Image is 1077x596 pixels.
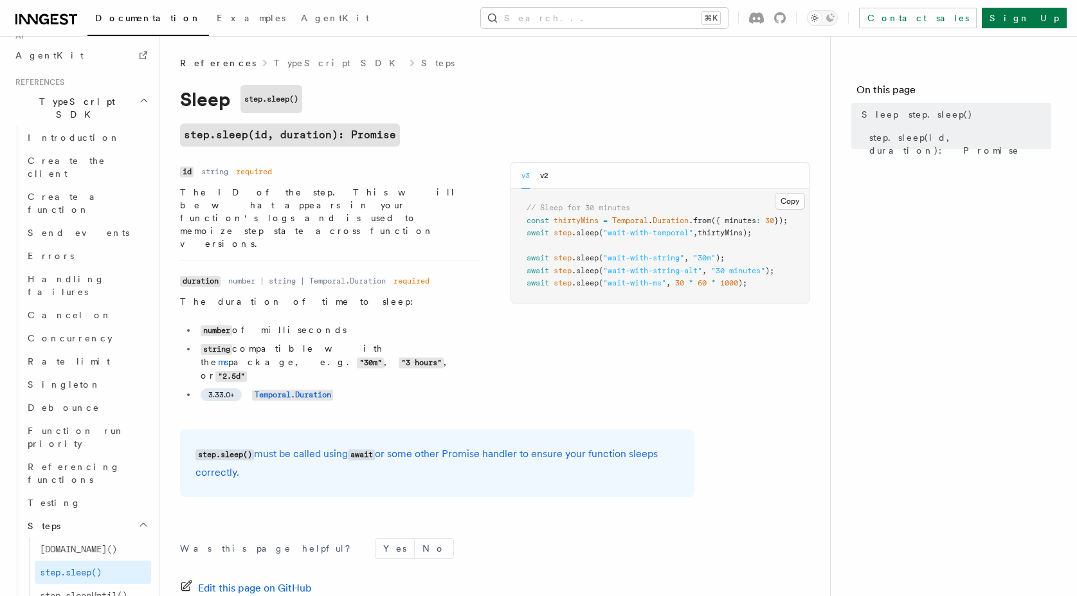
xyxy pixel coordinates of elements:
span: 1000 [720,278,738,287]
span: Send events [28,228,129,238]
span: step.sleep() [40,567,102,577]
span: 30 [675,278,684,287]
span: Temporal [612,216,648,225]
code: await [348,449,375,460]
kbd: ⌘K [702,12,720,24]
button: TypeScript SDK [10,90,151,126]
a: Testing [23,491,151,514]
span: Cancel on [28,310,112,320]
code: step.sleep() [240,85,302,113]
span: "30 minutes" [711,266,765,275]
button: Toggle dark mode [807,10,838,26]
span: ({ minutes [711,216,756,225]
span: await [527,278,549,287]
a: ms [218,357,228,367]
span: step [554,266,572,275]
a: Create a function [23,185,151,221]
a: Errors [23,244,151,267]
span: Sleep step.sleep() [862,108,973,121]
span: 60 [698,278,707,287]
span: Introduction [28,132,120,143]
p: must be called using or some other Promise handler to ensure your function sleeps correctly. [195,445,679,482]
a: Steps [421,57,455,69]
span: ); [738,278,747,287]
span: .sleep [572,278,599,287]
a: Contact sales [859,8,977,28]
span: // Sleep for 30 minutes [527,203,630,212]
span: Errors [28,251,74,261]
span: , [702,266,707,275]
p: Was this page helpful? [180,542,359,555]
a: Debounce [23,396,151,419]
span: Create a function [28,192,104,215]
span: await [527,253,549,262]
span: References [10,77,64,87]
p: The ID of the step. This will be what appears in your function's logs and is used to memoize step... [180,186,480,250]
span: , [684,253,689,262]
span: "30m" [693,253,716,262]
button: Copy [775,193,805,210]
code: id [180,167,194,177]
a: Documentation [87,4,209,36]
span: thirtyMins [554,216,599,225]
span: Rate limit [28,356,110,366]
span: "wait-with-string" [603,253,684,262]
code: duration [180,276,221,287]
span: Testing [28,498,81,508]
span: Create the client [28,156,105,179]
a: Send events [23,221,151,244]
span: : [756,216,761,225]
span: 30 [765,216,774,225]
span: TypeScript SDK [10,95,139,121]
code: step.sleep() [195,449,254,460]
code: "30m" [357,357,384,368]
span: await [527,228,549,237]
a: Function run priority [23,419,151,455]
code: Temporal.Duration [252,390,333,401]
span: Duration [653,216,689,225]
span: , [666,278,671,287]
span: Handling failures [28,274,105,297]
a: Temporal.Duration [252,389,333,399]
span: Examples [217,13,285,23]
dd: number | string | Temporal.Duration [228,276,386,286]
span: }); [774,216,788,225]
span: await [527,266,549,275]
a: Singleton [23,373,151,396]
span: Singleton [28,379,101,390]
a: Handling failures [23,267,151,303]
a: AgentKit [10,44,151,67]
span: Steps [23,519,60,532]
a: Sleep step.sleep() [856,103,1051,126]
span: [DOMAIN_NAME]() [40,544,117,554]
span: step [554,253,572,262]
span: AI [10,31,24,41]
button: v2 [540,163,548,189]
span: const [527,216,549,225]
span: ); [765,266,774,275]
span: Debounce [28,402,100,413]
span: "wait-with-ms" [603,278,666,287]
code: "3 hours" [399,357,444,368]
a: step.sleep(id, duration): Promise [864,126,1051,162]
span: .sleep [572,266,599,275]
span: Function run priority [28,426,125,449]
span: ( [599,228,603,237]
button: Steps [23,514,151,537]
span: AgentKit [15,50,84,60]
a: step.sleep(id, duration): Promise [180,123,400,147]
span: "wait-with-temporal" [603,228,693,237]
span: ( [599,266,603,275]
a: Create the client [23,149,151,185]
code: string [201,344,232,355]
li: compatible with the package, e.g. , , or [197,342,480,383]
a: Cancel on [23,303,151,327]
span: = [603,216,608,225]
h4: On this page [856,82,1051,103]
span: 3.33.0+ [208,390,234,400]
span: .from [689,216,711,225]
span: Documentation [95,13,201,23]
button: v3 [521,163,530,189]
code: number [201,325,232,336]
span: References [180,57,256,69]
